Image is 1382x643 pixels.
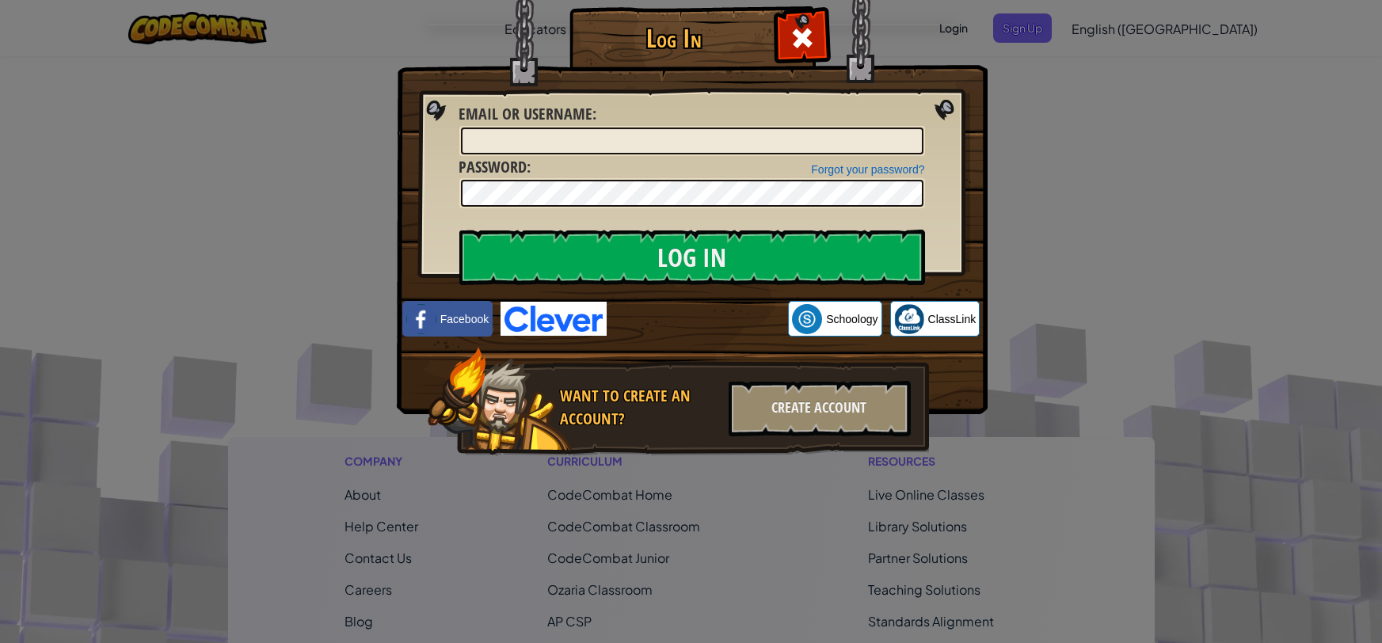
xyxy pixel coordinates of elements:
div: Create Account [729,381,911,436]
iframe: Sign in with Google Button [607,302,788,337]
span: Facebook [440,311,489,327]
label: : [459,103,597,126]
div: Want to create an account? [561,385,719,430]
img: clever-logo-blue.png [501,302,607,336]
img: facebook_small.png [406,304,436,334]
span: Schoology [826,311,878,327]
label: : [459,156,531,179]
span: Email or Username [459,103,593,124]
span: Password [459,156,527,177]
img: classlink-logo-small.png [894,304,924,334]
img: schoology.png [792,304,822,334]
input: Log In [459,230,925,285]
h1: Log In [573,25,775,52]
span: ClassLink [928,311,977,327]
a: Forgot your password? [811,163,924,176]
